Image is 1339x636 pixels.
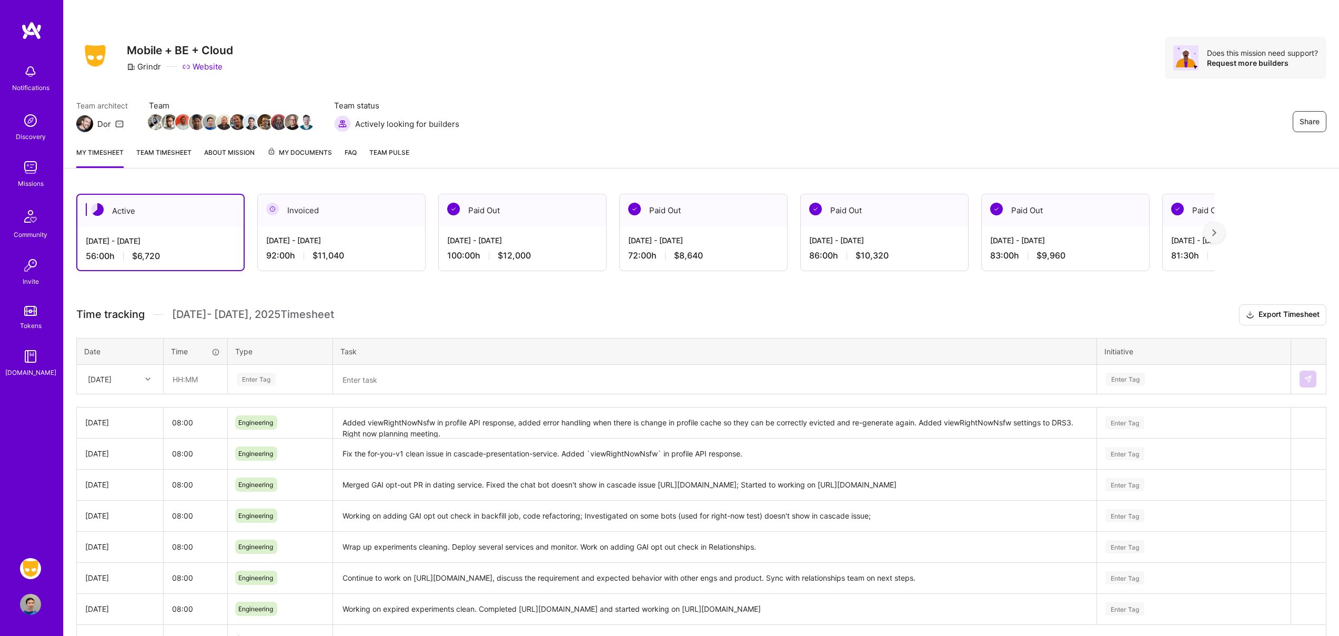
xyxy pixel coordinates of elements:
div: Invite [23,276,39,287]
input: HH:MM [164,564,227,592]
div: 92:00 h [266,250,417,261]
a: Team Member Avatar [272,113,286,131]
div: Paid Out [1163,194,1330,226]
img: Grindr: Mobile + BE + Cloud [20,558,41,579]
span: Team [149,100,313,111]
textarea: Working on expired experiments clean. Completed [URL][DOMAIN_NAME] and started working on [URL][D... [334,595,1095,624]
div: [DATE] - [DATE] [86,235,235,246]
div: Grindr [127,61,161,72]
div: Paid Out [620,194,787,226]
div: 72:00 h [628,250,779,261]
div: [DATE] - [DATE] [809,235,960,246]
img: Team Member Avatar [257,114,273,130]
img: Paid Out [628,203,641,215]
textarea: Working on adding GAI opt out check in backfill job, code refactoring; Investigated on some bots ... [334,502,1095,531]
span: $10,320 [855,250,889,261]
a: Team Member Avatar [190,113,204,131]
img: teamwork [20,157,41,178]
a: Team Member Avatar [258,113,272,131]
div: [DATE] [85,479,155,490]
a: My Documents [267,147,332,168]
span: $12,000 [498,250,531,261]
div: Request more builders [1207,58,1318,68]
div: Invoiced [258,194,425,226]
textarea: Added viewRightNowNsfw in profile API response, added error handling when there is change in prof... [334,409,1095,438]
span: Engineering [238,605,273,613]
span: Engineering [238,481,273,489]
span: $11,040 [313,250,344,261]
span: Team architect [76,100,128,111]
div: [DOMAIN_NAME] [5,367,56,378]
img: discovery [20,110,41,131]
div: Enter Tag [1105,476,1144,493]
span: Team Pulse [369,148,409,156]
div: Missions [18,178,44,189]
th: Type [228,338,333,364]
a: Website [182,61,223,72]
img: Team Member Avatar [230,114,246,130]
div: 86:00 h [809,250,960,261]
div: [DATE] - [DATE] [447,235,598,246]
span: [DATE] - [DATE] , 2025 Timesheet [172,308,334,321]
textarea: Fix the for-you-v1 clean issue in cascade-presentation-service. Added `viewRightNowNsfw` in profi... [334,440,1095,469]
a: Grindr: Mobile + BE + Cloud [17,558,44,579]
a: Team Member Avatar [149,113,163,131]
a: Team Member Avatar [163,113,176,131]
img: Submit [1304,375,1312,383]
a: User Avatar [17,594,44,615]
img: Paid Out [990,203,1003,215]
div: Paid Out [439,194,606,226]
span: $6,720 [132,251,160,262]
h3: Mobile + BE + Cloud [127,44,233,57]
img: tokens [24,306,37,316]
div: [DATE] - [DATE] [266,235,417,246]
span: Time tracking [76,308,145,321]
div: [DATE] [85,603,155,614]
div: [DATE] - [DATE] [628,235,779,246]
a: Team Member Avatar [299,113,313,131]
div: Enter Tag [1105,570,1144,586]
span: Engineering [238,512,273,520]
img: Invite [20,255,41,276]
div: [DATE] [85,448,155,459]
span: Engineering [238,419,273,426]
img: Team Member Avatar [175,114,191,130]
i: icon Download [1246,310,1254,321]
span: $8,640 [674,250,703,261]
div: Initiative [1104,346,1283,357]
input: HH:MM [164,533,227,561]
img: logo [21,21,42,40]
div: Community [14,229,47,240]
input: HH:MM [164,440,227,468]
textarea: Merged GAI opt-out PR in dating service. Fixed the chat bot doesn't show in cascade issue [URL][D... [334,471,1095,500]
input: HH:MM [164,409,227,436]
span: Engineering [238,543,273,551]
span: Share [1300,116,1320,127]
div: 56:00 h [86,251,235,262]
i: icon CompanyGray [127,63,135,71]
img: right [1212,229,1216,236]
div: Tokens [20,320,42,331]
div: Paid Out [982,194,1149,226]
div: [DATE] [85,572,155,583]
div: Enter Tag [1105,539,1144,555]
a: Team Member Avatar [245,113,258,131]
img: guide book [20,346,41,367]
div: [DATE] - [DATE] [1171,235,1322,246]
img: Active [91,203,104,216]
img: Avatar [1173,45,1199,71]
a: About Mission [204,147,255,168]
a: Team Pulse [369,147,409,168]
img: User Avatar [20,594,41,615]
span: Actively looking for builders [355,118,459,130]
a: Team Member Avatar [204,113,217,131]
button: Export Timesheet [1239,304,1326,325]
i: icon Mail [115,120,124,128]
div: Enter Tag [1106,371,1145,387]
input: HH:MM [164,471,227,499]
div: Time [171,346,220,357]
img: Team Member Avatar [189,114,205,130]
img: Team Member Avatar [244,114,259,130]
img: bell [20,61,41,82]
div: [DATE] [88,374,112,385]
